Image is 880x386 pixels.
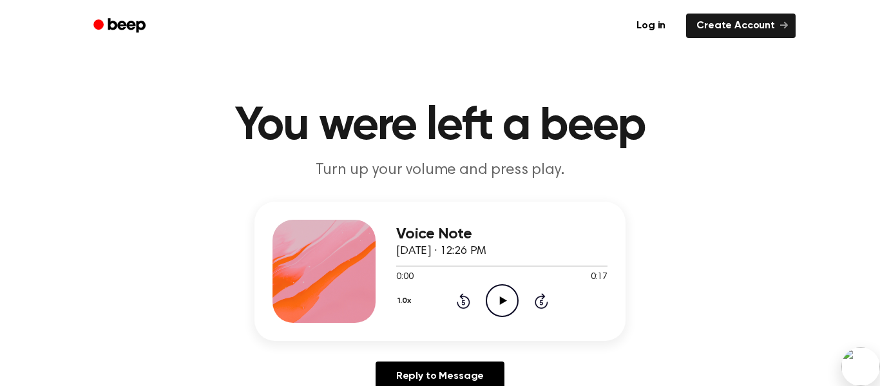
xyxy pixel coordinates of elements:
button: 1.0x [396,290,416,312]
a: Create Account [686,14,796,38]
img: bubble.svg [841,347,880,386]
span: 0:00 [396,271,413,284]
p: Turn up your volume and press play. [193,160,687,181]
h3: Voice Note [396,226,607,243]
a: Beep [84,14,157,39]
span: 0:17 [591,271,607,284]
a: Log in [624,11,678,41]
span: [DATE] · 12:26 PM [396,246,486,257]
h1: You were left a beep [110,103,770,150]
